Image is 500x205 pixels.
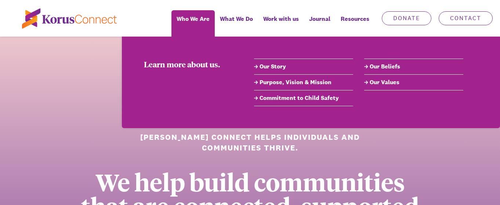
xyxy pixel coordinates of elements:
[254,94,353,102] a: Commitment to Child Safety
[382,11,431,25] a: Donate
[139,132,361,153] h1: [PERSON_NAME] Connect helps individuals and communities thrive.
[258,10,304,37] a: Work with us
[309,14,330,24] span: Journal
[364,78,463,87] a: Our Values
[304,10,336,37] a: Journal
[220,14,253,24] span: What We Do
[215,10,258,37] a: What We Do
[336,10,374,37] div: Resources
[439,11,493,25] a: Contact
[254,78,353,87] a: Purpose, Vision & Mission
[254,62,353,71] a: Our Story
[22,8,117,29] img: korus-connect%2Fc5177985-88d5-491d-9cd7-4a1febad1357_logo.svg
[177,14,210,24] span: Who We Are
[263,14,299,24] span: Work with us
[171,10,215,37] a: Who We Are
[364,62,463,71] a: Our Beliefs
[144,59,232,70] div: Learn more about us.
